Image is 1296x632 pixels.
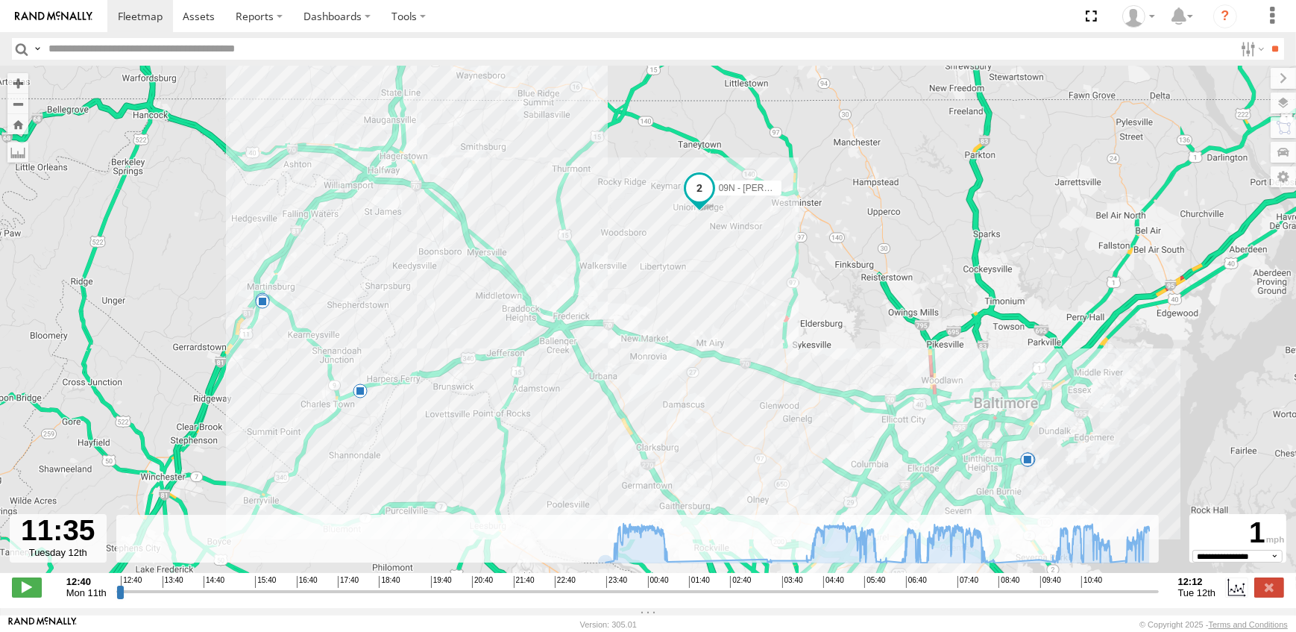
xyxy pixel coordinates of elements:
label: Play/Stop [12,578,42,597]
span: 04:40 [823,576,844,588]
strong: 12:12 [1178,576,1216,587]
span: 22:40 [555,576,576,588]
span: 10:40 [1081,576,1102,588]
img: rand-logo.svg [15,11,92,22]
span: 14:40 [204,576,224,588]
button: Zoom in [7,73,28,93]
span: 09:40 [1040,576,1061,588]
strong: 12:40 [66,576,107,587]
a: Visit our Website [8,617,77,632]
div: Version: 305.01 [580,620,637,629]
label: Search Filter Options [1235,38,1267,60]
span: 15:40 [255,576,276,588]
i: ? [1213,4,1237,28]
button: Zoom out [7,93,28,114]
span: 05:40 [864,576,885,588]
div: © Copyright 2025 - [1139,620,1288,629]
button: Zoom Home [7,114,28,134]
span: 23:40 [606,576,627,588]
label: Close [1254,578,1284,597]
div: 1 [1192,516,1284,549]
span: 19:40 [431,576,452,588]
label: Measure [7,142,28,163]
span: 18:40 [379,576,400,588]
a: Terms and Conditions [1209,620,1288,629]
span: 03:40 [782,576,803,588]
span: 09N - [PERSON_NAME] [719,182,817,193]
span: 02:40 [730,576,751,588]
label: Search Query [31,38,43,60]
span: 17:40 [338,576,359,588]
span: Tue 12th Aug 2025 [1178,587,1216,598]
span: 12:40 [121,576,142,588]
span: 08:40 [998,576,1019,588]
span: Mon 11th Aug 2025 [66,587,107,598]
span: 13:40 [163,576,183,588]
div: Barbara McNamee [1117,5,1160,28]
span: 07:40 [957,576,978,588]
span: 21:40 [514,576,535,588]
span: 01:40 [689,576,710,588]
span: 20:40 [472,576,493,588]
span: 16:40 [297,576,318,588]
span: 06:40 [906,576,927,588]
label: Map Settings [1271,166,1296,187]
span: 00:40 [648,576,669,588]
